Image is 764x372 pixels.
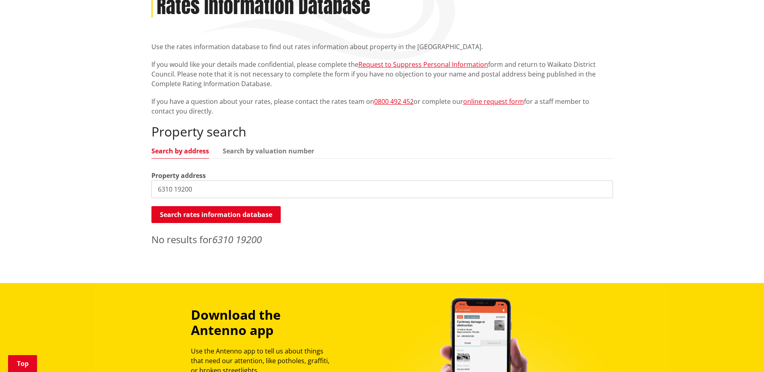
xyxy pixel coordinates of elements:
a: Top [8,355,37,372]
p: Use the rates information database to find out rates information about property in the [GEOGRAPHI... [151,42,613,52]
a: 0800 492 452 [374,97,414,106]
p: If you have a question about your rates, please contact the rates team on or complete our for a s... [151,97,613,116]
h2: Property search [151,124,613,139]
p: If you would like your details made confidential, please complete the form and return to Waikato ... [151,60,613,89]
p: No results for [151,232,613,247]
h3: Download the Antenno app [191,307,337,338]
a: Search by valuation number [223,148,314,154]
em: 6310 19200 [212,233,262,246]
a: online request form [463,97,524,106]
button: Search rates information database [151,206,281,223]
a: Search by address [151,148,209,154]
label: Property address [151,171,206,180]
a: Request to Suppress Personal Information [358,60,488,69]
iframe: Messenger Launcher [727,338,756,367]
input: e.g. Duke Street NGARUAWAHIA [151,180,613,198]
